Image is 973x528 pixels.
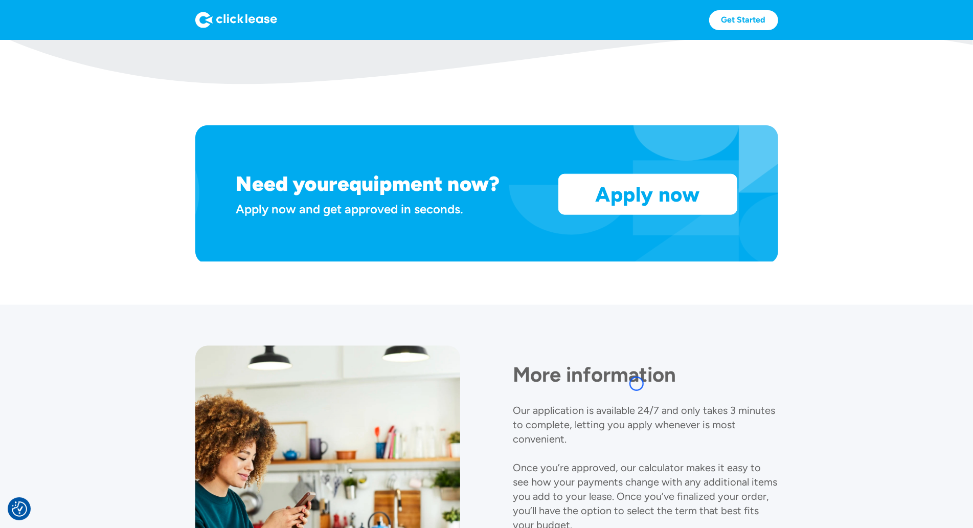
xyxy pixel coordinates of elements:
img: Revisit consent button [12,501,27,517]
h1: equipment now? [337,171,500,196]
a: Apply now [559,174,737,214]
div: Apply now and get approved in seconds. [236,200,546,218]
img: Logo [195,12,277,28]
button: Consent Preferences [12,501,27,517]
a: Get Started [709,10,778,30]
h1: More information [513,362,778,387]
h1: Need your [236,171,337,196]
